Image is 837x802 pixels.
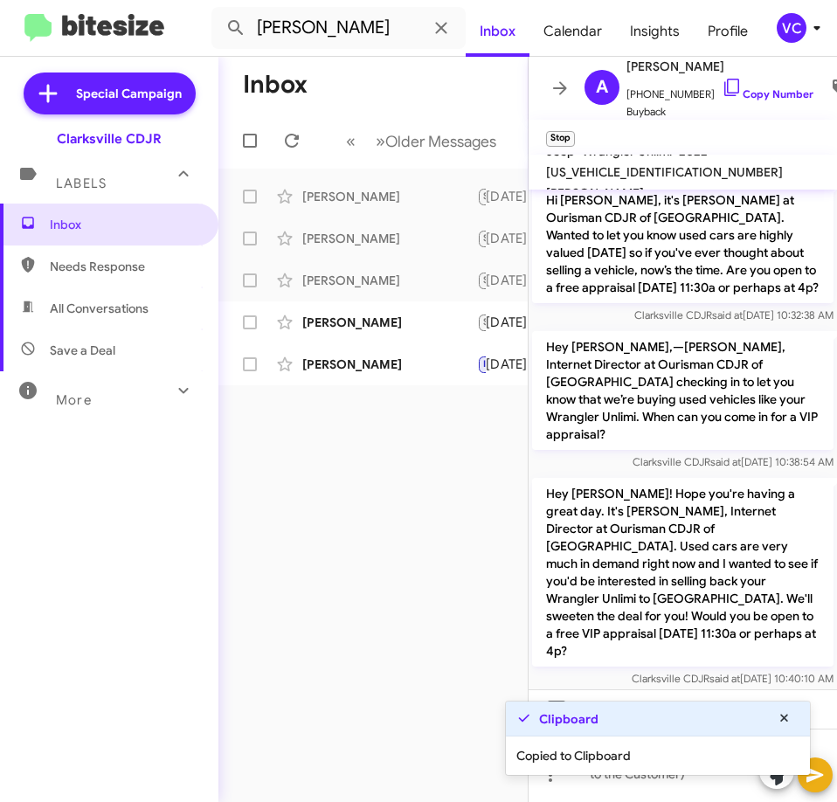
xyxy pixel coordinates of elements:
div: Clarksville CDJR [57,130,162,148]
div: [DATE] [486,314,542,331]
span: Stop [483,316,504,328]
strong: Clipboard [539,710,598,728]
div: Hi [PERSON_NAME] it’s [PERSON_NAME], General Manager at Ourisman CDJR of [GEOGRAPHIC_DATA]. Thank... [477,186,486,206]
span: Older Messages [385,132,496,151]
div: Copied to Clipboard [506,736,810,775]
p: Hey [PERSON_NAME]! Hope you're having a great day. It's [PERSON_NAME], Internet Director at Ouris... [532,478,834,667]
div: [PERSON_NAME] [302,272,477,289]
div: [DATE] [486,230,542,247]
span: Pause [678,694,712,725]
div: [PERSON_NAME] [302,314,477,331]
span: said at [712,308,743,321]
a: Profile [694,6,762,57]
div: Stop [477,312,486,332]
a: Inbox [466,6,529,57]
button: Pause [643,694,726,725]
p: Hey [PERSON_NAME],—[PERSON_NAME], Internet Director at Ourisman CDJR of [GEOGRAPHIC_DATA] checkin... [532,331,834,450]
span: Buyback [626,103,813,121]
span: More [56,392,92,408]
span: Stop [483,232,504,244]
button: Previous [335,123,366,159]
span: said at [710,455,741,468]
span: Labels [56,176,107,191]
span: Stop [483,274,504,286]
div: Stop [477,270,486,290]
span: said at [709,672,740,685]
span: [PHONE_NUMBER] [626,77,813,103]
div: VC [777,13,806,43]
small: Stop [546,131,575,147]
a: Special Campaign [24,73,196,114]
div: [DATE] [486,356,542,373]
div: [PERSON_NAME] [302,356,477,373]
button: VC [762,13,818,43]
div: [PERSON_NAME] [302,188,477,205]
span: Special Campaign [76,85,182,102]
span: All Conversations [50,300,149,317]
span: Clarksville CDJR [DATE] 10:38:54 AM [633,455,834,468]
span: Important [483,358,529,370]
span: [US_VEHICLE_IDENTIFICATION_NUMBER] [546,164,783,180]
a: Copy Number [722,87,813,100]
span: Save a Deal [50,342,115,359]
a: Insights [616,6,694,57]
span: Templates [543,694,629,725]
button: Templates [529,694,643,725]
span: Needs Response [50,258,198,275]
button: Next [365,123,507,159]
span: A [596,73,608,101]
input: Search [211,7,466,49]
div: [DATE] [486,272,542,289]
div: [DATE] [486,188,542,205]
nav: Page navigation example [336,123,507,159]
div: Please stop texting me. I have sold the car. Thank you b [477,228,486,248]
div: Stop [477,354,486,374]
span: « [346,130,356,152]
h1: Inbox [243,71,308,99]
span: Clarksville CDJR [DATE] 10:32:38 AM [634,308,834,321]
span: Clarksville CDJR [DATE] 10:40:10 AM [632,672,834,685]
span: Stop [483,190,504,202]
span: [PERSON_NAME] [626,56,813,77]
a: Calendar [529,6,616,57]
span: Inbox [50,216,198,233]
div: [PERSON_NAME] [302,230,477,247]
span: [PERSON_NAME] [546,185,644,201]
span: » [376,130,385,152]
p: Hi [PERSON_NAME], it's [PERSON_NAME] at Ourisman CDJR of [GEOGRAPHIC_DATA]. Wanted to let you kno... [532,184,834,303]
